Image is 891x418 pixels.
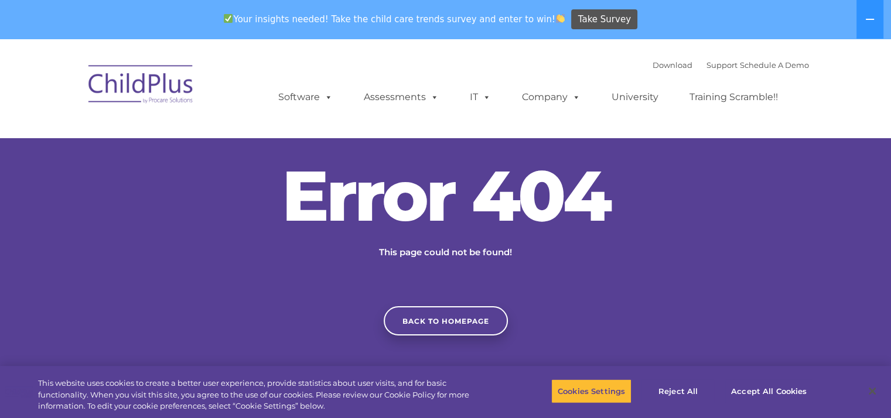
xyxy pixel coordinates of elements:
button: Reject All [641,379,715,403]
p: This page could not be found! [323,245,569,259]
button: Accept All Cookies [725,379,813,403]
button: Cookies Settings [551,379,631,403]
a: Take Survey [571,9,637,30]
a: Company [510,85,592,109]
a: Back to homepage [384,306,508,335]
img: ✅ [224,14,233,23]
a: Support [706,60,738,70]
div: This website uses cookies to create a better user experience, provide statistics about user visit... [38,378,490,412]
a: Training Scramble!! [678,85,790,109]
span: Your insights needed! Take the child care trends survey and enter to win! [219,8,570,30]
img: ChildPlus by Procare Solutions [83,57,200,115]
span: Take Survey [578,9,631,30]
h2: Error 404 [270,160,622,231]
a: Schedule A Demo [740,60,809,70]
img: 👏 [556,14,565,23]
a: IT [458,85,503,109]
a: Software [267,85,344,109]
button: Close [859,378,885,404]
a: Assessments [352,85,450,109]
a: Download [653,60,692,70]
a: University [600,85,670,109]
font: | [653,60,809,70]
